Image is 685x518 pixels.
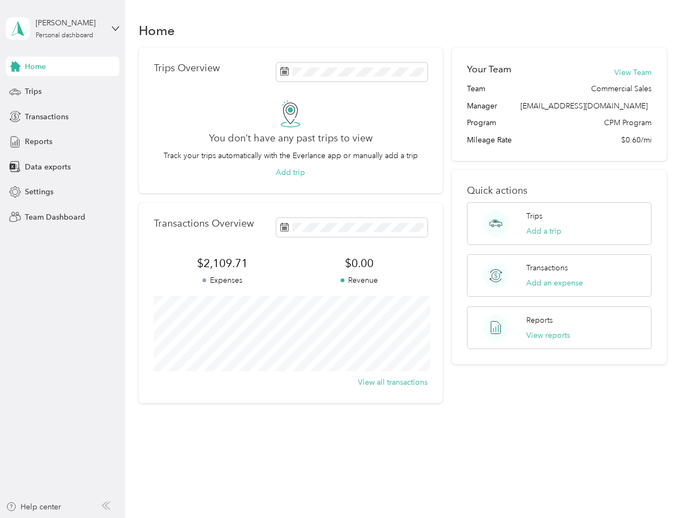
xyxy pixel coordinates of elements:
[25,61,46,72] span: Home
[467,134,512,146] span: Mileage Rate
[276,167,305,178] button: Add trip
[290,275,428,286] p: Revenue
[467,185,651,196] p: Quick actions
[25,86,42,97] span: Trips
[154,218,254,229] p: Transactions Overview
[154,256,291,271] span: $2,109.71
[467,100,497,112] span: Manager
[290,256,428,271] span: $0.00
[526,277,583,289] button: Add an expense
[36,17,103,29] div: [PERSON_NAME]
[526,330,570,341] button: View reports
[526,210,542,222] p: Trips
[520,101,648,111] span: [EMAIL_ADDRESS][DOMAIN_NAME]
[526,226,561,237] button: Add a trip
[604,117,652,128] span: CPM Program
[526,315,553,326] p: Reports
[625,458,685,518] iframe: Everlance-gr Chat Button Frame
[36,32,93,39] div: Personal dashboard
[591,83,652,94] span: Commercial Sales
[25,186,53,197] span: Settings
[154,63,220,74] p: Trips Overview
[25,212,85,223] span: Team Dashboard
[526,262,568,274] p: Transactions
[25,161,71,173] span: Data exports
[621,134,652,146] span: $0.60/mi
[164,150,418,161] p: Track your trips automatically with the Everlance app or manually add a trip
[154,275,291,286] p: Expenses
[467,63,511,76] h2: Your Team
[467,83,485,94] span: Team
[25,136,52,147] span: Reports
[209,133,372,144] h2: You don’t have any past trips to view
[614,67,652,78] button: View Team
[25,111,69,122] span: Transactions
[6,501,61,513] button: Help center
[358,377,428,388] button: View all transactions
[139,25,175,36] h1: Home
[467,117,496,128] span: Program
